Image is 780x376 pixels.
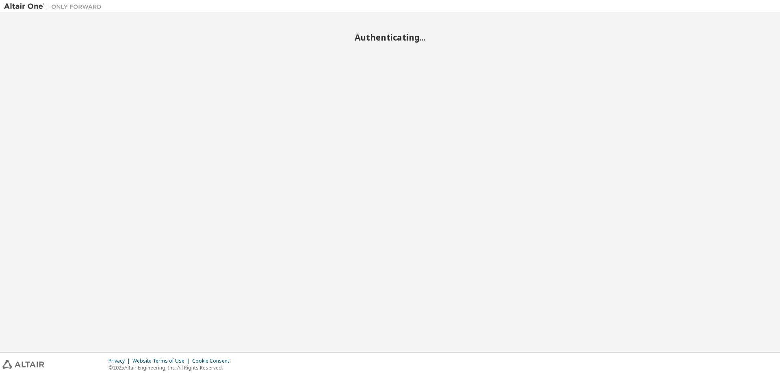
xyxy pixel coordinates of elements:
img: altair_logo.svg [2,360,44,369]
p: © 2025 Altair Engineering, Inc. All Rights Reserved. [108,364,234,371]
img: Altair One [4,2,106,11]
h2: Authenticating... [4,32,776,43]
div: Privacy [108,358,132,364]
div: Cookie Consent [192,358,234,364]
div: Website Terms of Use [132,358,192,364]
